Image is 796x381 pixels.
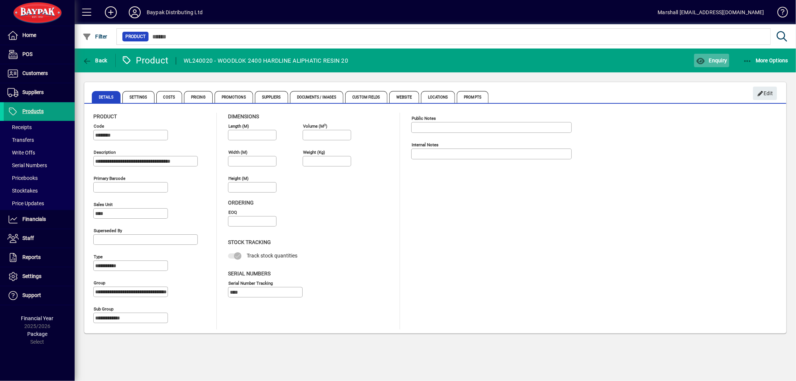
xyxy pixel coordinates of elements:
a: Financials [4,210,75,229]
span: Pricing [184,91,213,103]
div: WL240020 - WOODLOK 2400 HARDLINE ALIPHATIC RESIN 20 [184,55,348,67]
span: Costs [156,91,182,103]
mat-label: Length (m) [228,124,249,129]
span: Pricebooks [7,175,38,181]
button: Back [81,54,109,67]
div: Baypak Distributing Ltd [147,6,203,18]
a: Transfers [4,134,75,146]
mat-label: Type [94,254,103,259]
a: Suppliers [4,83,75,102]
mat-label: Sub group [94,306,113,312]
a: Pricebooks [4,172,75,184]
span: Enquiry [696,57,727,63]
mat-label: Height (m) [228,176,249,181]
span: Product [93,113,117,119]
span: Edit [757,87,773,100]
span: Product [125,33,146,40]
a: Settings [4,267,75,286]
a: Receipts [4,121,75,134]
a: Reports [4,248,75,267]
span: Ordering [228,200,254,206]
div: Product [121,54,169,66]
mat-label: Internal Notes [412,142,438,147]
a: Serial Numbers [4,159,75,172]
span: Transfers [7,137,34,143]
span: Staff [22,235,34,241]
a: Knowledge Base [772,1,787,26]
span: Custom Fields [345,91,387,103]
span: Suppliers [22,89,44,95]
span: More Options [743,57,789,63]
span: Price Updates [7,200,44,206]
span: Home [22,32,36,38]
span: Suppliers [255,91,288,103]
a: Home [4,26,75,45]
span: POS [22,51,32,57]
mat-label: Primary barcode [94,176,125,181]
mat-label: Group [94,280,105,285]
span: Write Offs [7,150,35,156]
span: Serial Numbers [228,271,271,277]
button: Add [99,6,123,19]
span: Serial Numbers [7,162,47,168]
a: Stocktakes [4,184,75,197]
span: Settings [122,91,154,103]
span: Details [92,91,121,103]
span: Settings [22,273,41,279]
a: Support [4,286,75,305]
mat-label: Public Notes [412,116,436,121]
mat-label: Volume (m ) [303,124,327,129]
mat-label: Superseded by [94,228,122,233]
span: Track stock quantities [247,253,297,259]
a: POS [4,45,75,64]
button: Enquiry [694,54,729,67]
button: Edit [753,87,777,100]
mat-label: EOQ [228,210,237,215]
mat-label: Description [94,150,116,155]
span: Prompts [457,91,488,103]
span: Back [82,57,107,63]
span: Customers [22,70,48,76]
span: Reports [22,254,41,260]
sup: 3 [324,123,326,127]
span: Package [27,331,47,337]
mat-label: Code [94,124,104,129]
span: Receipts [7,124,32,130]
span: Stocktakes [7,188,38,194]
button: Profile [123,6,147,19]
app-page-header-button: Back [75,54,116,67]
mat-label: Sales unit [94,202,113,207]
div: Marshall [EMAIL_ADDRESS][DOMAIN_NAME] [658,6,764,18]
button: Filter [81,30,109,43]
span: Products [22,108,44,114]
a: Staff [4,229,75,248]
button: More Options [741,54,790,67]
span: Promotions [215,91,253,103]
mat-label: Weight (Kg) [303,150,325,155]
span: Locations [421,91,455,103]
span: Dimensions [228,113,259,119]
mat-label: Width (m) [228,150,247,155]
mat-label: Serial Number tracking [228,280,273,285]
span: Documents / Images [290,91,344,103]
span: Financial Year [21,315,54,321]
a: Write Offs [4,146,75,159]
span: Filter [82,34,107,40]
span: Website [389,91,419,103]
span: Financials [22,216,46,222]
span: Stock Tracking [228,239,271,245]
a: Customers [4,64,75,83]
a: Price Updates [4,197,75,210]
span: Support [22,292,41,298]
